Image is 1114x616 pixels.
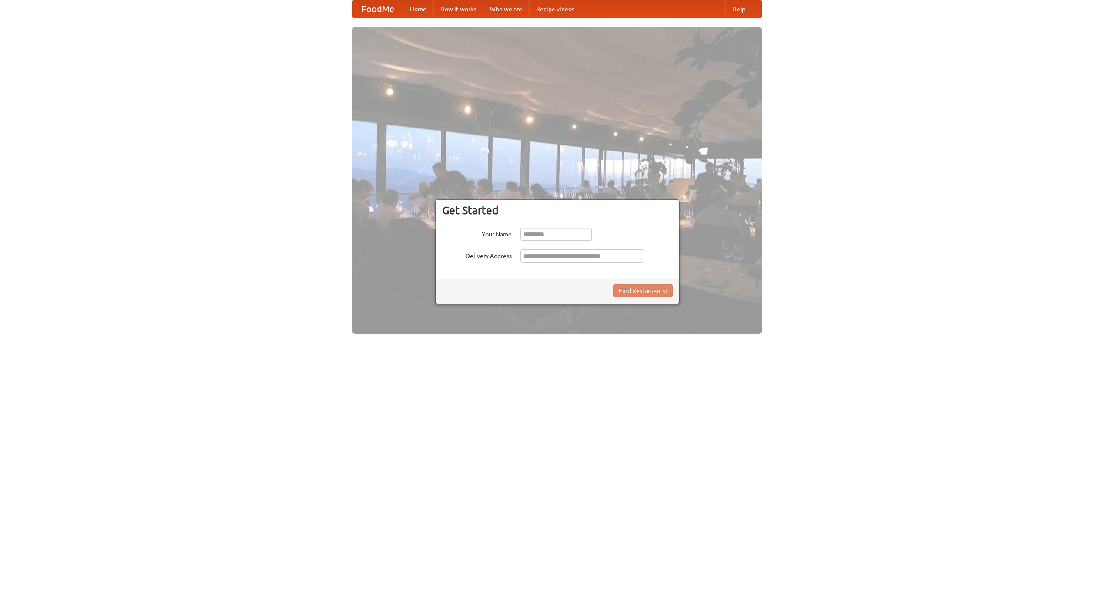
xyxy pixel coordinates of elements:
h3: Get Started [442,204,673,217]
a: Recipe videos [529,0,581,18]
label: Your Name [442,228,512,239]
a: Home [403,0,433,18]
a: FoodMe [353,0,403,18]
a: How it works [433,0,483,18]
button: Find Restaurants! [613,284,673,297]
a: Help [725,0,752,18]
a: Who we are [483,0,529,18]
label: Delivery Address [442,249,512,260]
